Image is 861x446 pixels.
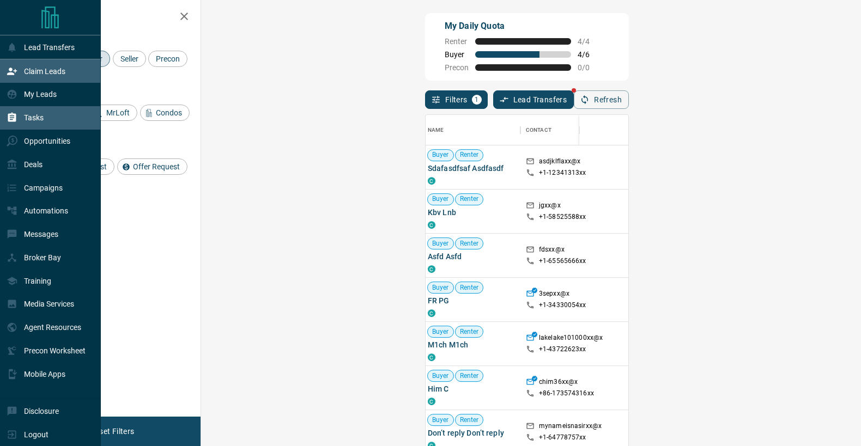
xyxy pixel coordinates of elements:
span: M1ch M1ch [428,339,515,350]
span: Renter [456,416,483,425]
button: Lead Transfers [493,90,574,109]
span: Buyer [428,239,453,248]
span: Sdafasdfsaf Asdfasdf [428,163,515,174]
span: Don’t reply Don’t reply [428,427,515,438]
span: Renter [456,371,483,381]
span: Him C [428,383,515,394]
span: Condos [152,108,186,117]
span: 1 [473,96,481,103]
p: +86- 173574316xx [539,389,594,398]
div: condos.ca [428,398,435,405]
p: +1- 64778757xx [539,433,586,442]
span: Buyer [428,151,453,160]
span: FR PG [428,295,515,306]
div: Name [422,115,520,145]
p: My Daily Quota [445,20,602,33]
span: Renter [456,327,483,337]
p: jgxx@x [539,201,561,212]
span: Buyer [445,50,469,59]
div: condos.ca [428,309,435,317]
span: Renter [445,37,469,46]
p: +1- 65565666xx [539,256,586,266]
span: Seller [117,54,142,63]
span: Renter [456,151,483,160]
div: condos.ca [428,265,435,273]
div: Name [428,115,444,145]
div: Seller [113,51,146,67]
span: Precon [152,54,184,63]
p: chim36xx@x [539,377,578,389]
button: Reset Filters [83,422,141,441]
span: Renter [456,195,483,204]
button: Filters1 [425,90,488,109]
p: +1- 58525588xx [539,212,586,222]
span: Buyer [428,327,453,337]
div: condos.ca [428,353,435,361]
span: Kbv Lnb [428,207,515,218]
span: Renter [456,239,483,248]
span: Asfd Asfd [428,251,515,262]
span: Buyer [428,371,453,381]
span: Renter [456,283,483,292]
span: 0 / 0 [578,63,602,72]
button: Refresh [574,90,629,109]
div: MrLoft [90,105,137,121]
div: Precon [148,51,187,67]
p: +1- 34330054xx [539,301,586,310]
span: 4 / 4 [578,37,602,46]
div: Contact [520,115,608,145]
div: Offer Request [117,158,187,175]
span: Buyer [428,416,453,425]
span: Buyer [428,283,453,292]
p: 3sepxx@x [539,289,569,301]
div: condos.ca [428,177,435,185]
p: +1- 43722623xx [539,345,586,354]
div: condos.ca [428,221,435,229]
span: 4 / 6 [578,50,602,59]
p: +1- 12341313xx [539,168,586,178]
span: Precon [445,63,469,72]
span: MrLoft [102,108,134,117]
span: Buyer [428,195,453,204]
span: Offer Request [129,162,184,171]
p: fdsxx@x [539,245,565,256]
p: lakelake101000xx@x [539,333,603,345]
p: asdjklflaxx@x [539,157,581,168]
div: Contact [526,115,551,145]
div: Condos [140,105,190,121]
p: mynameisnasirxx@x [539,421,602,433]
h2: Filters [35,11,190,24]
